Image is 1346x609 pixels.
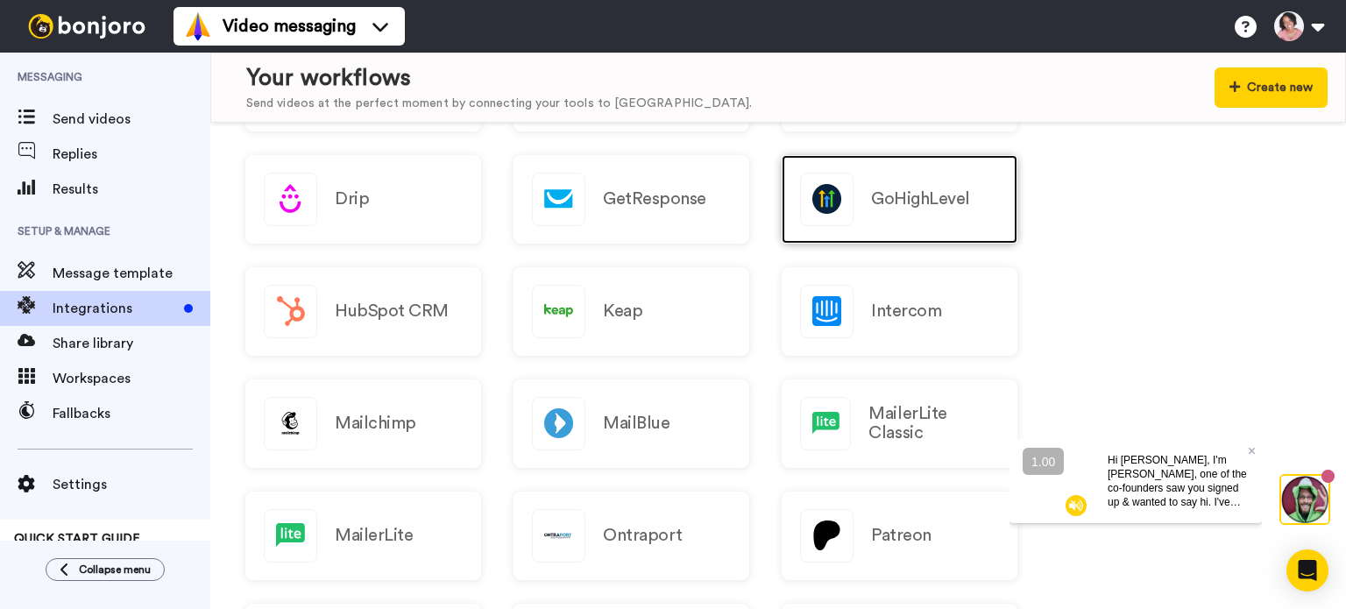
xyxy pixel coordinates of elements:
[265,510,316,562] img: logo_mailerlite.svg
[53,144,210,165] span: Replies
[871,301,941,321] h2: Intercom
[53,179,210,200] span: Results
[603,526,683,545] h2: Ontraport
[53,474,210,495] span: Settings
[871,526,932,545] h2: Patreon
[265,398,316,450] img: logo_mailchimp.svg
[514,267,749,356] a: Keap
[46,558,165,581] button: Collapse menu
[335,301,449,321] h2: HubSpot CRM
[533,510,584,562] img: logo_ontraport.svg
[801,510,853,562] img: logo_patreon.svg
[265,173,316,225] img: logo_drip.svg
[245,379,481,468] a: Mailchimp
[53,368,210,389] span: Workspaces
[53,298,177,319] span: Integrations
[801,173,853,225] img: logo_gohighlevel.png
[782,155,1017,244] a: GoHighLevel
[53,263,210,284] span: Message template
[1215,67,1328,108] button: Create new
[514,155,749,244] a: GetResponse
[782,492,1017,580] a: Patreon
[871,189,970,209] h2: GoHighLevel
[223,14,356,39] span: Video messaging
[245,155,481,244] a: Drip
[533,173,584,225] img: logo_getresponse.svg
[53,109,210,130] span: Send videos
[533,286,584,337] img: logo_keap.svg
[533,398,584,450] img: logo_mailblue.png
[1286,549,1328,591] div: Open Intercom Messenger
[21,14,152,39] img: bj-logo-header-white.svg
[246,62,752,95] div: Your workflows
[603,414,669,433] h2: MailBlue
[801,286,853,337] img: logo_intercom.svg
[184,12,212,40] img: vm-color.svg
[868,404,999,443] h2: MailerLite Classic
[335,189,369,209] h2: Drip
[245,492,481,580] a: MailerLite
[79,563,151,577] span: Collapse menu
[245,267,481,356] a: HubSpot CRM
[246,95,752,113] div: Send videos at the perfect moment by connecting your tools to [GEOGRAPHIC_DATA].
[801,398,850,450] img: logo_mailerlite.svg
[335,414,416,433] h2: Mailchimp
[53,403,210,424] span: Fallbacks
[514,492,749,580] a: Ontraport
[2,4,49,51] img: 3183ab3e-59ed-45f6-af1c-10226f767056-1659068401.jpg
[335,526,413,545] h2: MailerLite
[603,301,642,321] h2: Keap
[98,15,237,153] span: Hi [PERSON_NAME], I'm [PERSON_NAME], one of the co-founders saw you signed up & wanted to say hi....
[53,333,210,354] span: Share library
[14,533,140,545] span: QUICK START GUIDE
[265,286,316,337] img: logo_hubspot.svg
[782,267,1017,356] a: Intercom
[56,56,77,77] img: mute-white.svg
[782,379,1017,468] a: MailerLite Classic
[514,379,749,468] a: MailBlue
[603,189,706,209] h2: GetResponse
